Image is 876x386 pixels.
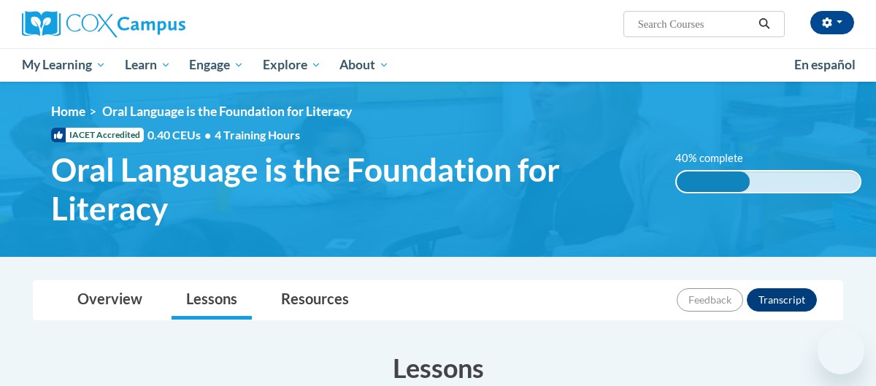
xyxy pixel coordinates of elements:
[22,56,106,74] span: My Learning
[51,150,653,228] span: Oral Language is the Foundation for Literacy
[172,281,252,320] a: Lessons
[263,56,321,74] span: Explore
[785,50,865,80] a: En español
[204,128,211,142] span: •
[675,150,759,166] label: 40% complete
[147,127,215,143] span: 0.40 CEUs
[33,350,843,386] h3: Lessons
[339,56,389,74] span: About
[253,48,331,82] a: Explore
[677,288,743,312] button: Feedback
[102,104,352,119] span: Oral Language is the Foundation for Literacy
[331,48,399,82] a: About
[677,171,750,192] div: 40% complete
[794,57,856,72] span: En español
[215,128,300,142] span: 4 Training Hours
[11,48,865,82] div: Main menu
[266,281,364,320] a: Resources
[115,48,180,82] a: Learn
[22,11,285,37] a: Cox Campus
[810,11,854,34] button: Account Settings
[637,15,753,33] input: Search Courses
[180,48,253,82] a: Engage
[753,15,775,33] button: Search
[818,328,864,374] iframe: Button to launch messaging window
[747,288,817,312] button: Transcript
[22,11,185,37] img: Cox Campus
[12,48,115,82] a: My Learning
[51,104,85,119] a: Home
[63,281,157,320] a: Overview
[51,128,144,142] span: IACET Accredited
[125,56,171,74] span: Learn
[189,56,244,74] span: Engage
